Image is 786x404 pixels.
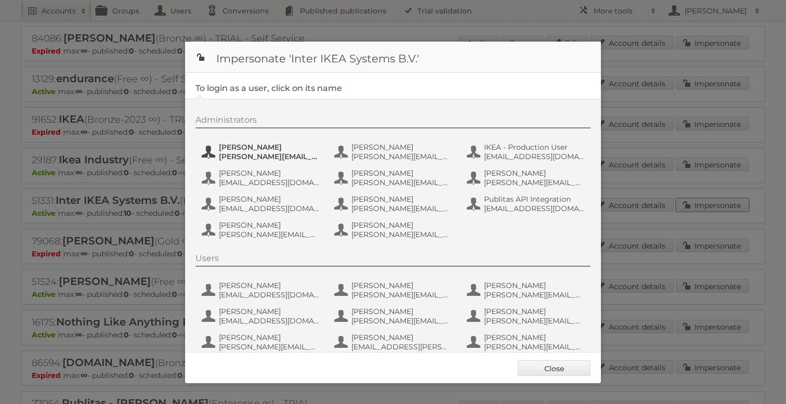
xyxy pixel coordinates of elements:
[351,152,452,161] span: [PERSON_NAME][EMAIL_ADDRESS][PERSON_NAME][DOMAIN_NAME]
[219,178,320,187] span: [EMAIL_ADDRESS][DOMAIN_NAME]
[484,290,585,299] span: [PERSON_NAME][EMAIL_ADDRESS][DOMAIN_NAME]
[351,281,452,290] span: [PERSON_NAME]
[201,219,323,240] button: [PERSON_NAME] [PERSON_NAME][EMAIL_ADDRESS][PERSON_NAME][DOMAIN_NAME]
[351,204,452,213] span: [PERSON_NAME][EMAIL_ADDRESS][DOMAIN_NAME]
[333,219,455,240] button: [PERSON_NAME] [PERSON_NAME][EMAIL_ADDRESS][DOMAIN_NAME]
[201,141,323,162] button: [PERSON_NAME] [PERSON_NAME][EMAIL_ADDRESS][DOMAIN_NAME]
[351,342,452,351] span: [EMAIL_ADDRESS][PERSON_NAME][DOMAIN_NAME]
[484,316,585,325] span: [PERSON_NAME][EMAIL_ADDRESS][DOMAIN_NAME]
[219,290,320,299] span: [EMAIL_ADDRESS][DOMAIN_NAME]
[219,307,320,316] span: [PERSON_NAME]
[466,193,588,214] button: Publitas API Integration [EMAIL_ADDRESS][DOMAIN_NAME]
[219,204,320,213] span: [EMAIL_ADDRESS][DOMAIN_NAME]
[219,168,320,178] span: [PERSON_NAME]
[195,253,591,267] div: Users
[351,142,452,152] span: [PERSON_NAME]
[484,281,585,290] span: [PERSON_NAME]
[351,316,452,325] span: [PERSON_NAME][EMAIL_ADDRESS][DOMAIN_NAME]
[484,342,585,351] span: [PERSON_NAME][EMAIL_ADDRESS][PERSON_NAME][DOMAIN_NAME]
[484,307,585,316] span: [PERSON_NAME]
[201,193,323,214] button: [PERSON_NAME] [EMAIL_ADDRESS][DOMAIN_NAME]
[219,152,320,161] span: [PERSON_NAME][EMAIL_ADDRESS][DOMAIN_NAME]
[484,204,585,213] span: [EMAIL_ADDRESS][DOMAIN_NAME]
[484,142,585,152] span: IKEA - Production User
[219,316,320,325] span: [EMAIL_ADDRESS][DOMAIN_NAME]
[219,333,320,342] span: [PERSON_NAME]
[219,281,320,290] span: [PERSON_NAME]
[484,168,585,178] span: [PERSON_NAME]
[484,194,585,204] span: Publitas API Integration
[201,332,323,353] button: [PERSON_NAME] [PERSON_NAME][EMAIL_ADDRESS][PERSON_NAME][DOMAIN_NAME]
[484,333,585,342] span: [PERSON_NAME]
[484,178,585,187] span: [PERSON_NAME][EMAIL_ADDRESS][DOMAIN_NAME]
[333,306,455,327] button: [PERSON_NAME] [PERSON_NAME][EMAIL_ADDRESS][DOMAIN_NAME]
[351,220,452,230] span: [PERSON_NAME]
[219,142,320,152] span: [PERSON_NAME]
[201,306,323,327] button: [PERSON_NAME] [EMAIL_ADDRESS][DOMAIN_NAME]
[466,280,588,301] button: [PERSON_NAME] [PERSON_NAME][EMAIL_ADDRESS][DOMAIN_NAME]
[219,194,320,204] span: [PERSON_NAME]
[333,332,455,353] button: [PERSON_NAME] [EMAIL_ADDRESS][PERSON_NAME][DOMAIN_NAME]
[351,307,452,316] span: [PERSON_NAME]
[466,332,588,353] button: [PERSON_NAME] [PERSON_NAME][EMAIL_ADDRESS][PERSON_NAME][DOMAIN_NAME]
[333,193,455,214] button: [PERSON_NAME] [PERSON_NAME][EMAIL_ADDRESS][DOMAIN_NAME]
[219,220,320,230] span: [PERSON_NAME]
[185,42,601,73] h1: Impersonate 'Inter IKEA Systems B.V.'
[466,306,588,327] button: [PERSON_NAME] [PERSON_NAME][EMAIL_ADDRESS][DOMAIN_NAME]
[333,167,455,188] button: [PERSON_NAME] [PERSON_NAME][EMAIL_ADDRESS][PERSON_NAME][DOMAIN_NAME]
[333,280,455,301] button: [PERSON_NAME] [PERSON_NAME][EMAIL_ADDRESS][PERSON_NAME][DOMAIN_NAME]
[351,194,452,204] span: [PERSON_NAME]
[333,141,455,162] button: [PERSON_NAME] [PERSON_NAME][EMAIL_ADDRESS][PERSON_NAME][DOMAIN_NAME]
[219,230,320,239] span: [PERSON_NAME][EMAIL_ADDRESS][PERSON_NAME][DOMAIN_NAME]
[195,83,342,93] legend: To login as a user, click on its name
[351,230,452,239] span: [PERSON_NAME][EMAIL_ADDRESS][DOMAIN_NAME]
[351,178,452,187] span: [PERSON_NAME][EMAIL_ADDRESS][PERSON_NAME][DOMAIN_NAME]
[201,280,323,301] button: [PERSON_NAME] [EMAIL_ADDRESS][DOMAIN_NAME]
[219,342,320,351] span: [PERSON_NAME][EMAIL_ADDRESS][PERSON_NAME][DOMAIN_NAME]
[351,333,452,342] span: [PERSON_NAME]
[484,152,585,161] span: [EMAIL_ADDRESS][DOMAIN_NAME]
[518,360,591,376] a: Close
[351,290,452,299] span: [PERSON_NAME][EMAIL_ADDRESS][PERSON_NAME][DOMAIN_NAME]
[195,115,591,128] div: Administrators
[466,167,588,188] button: [PERSON_NAME] [PERSON_NAME][EMAIL_ADDRESS][DOMAIN_NAME]
[351,168,452,178] span: [PERSON_NAME]
[466,141,588,162] button: IKEA - Production User [EMAIL_ADDRESS][DOMAIN_NAME]
[201,167,323,188] button: [PERSON_NAME] [EMAIL_ADDRESS][DOMAIN_NAME]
